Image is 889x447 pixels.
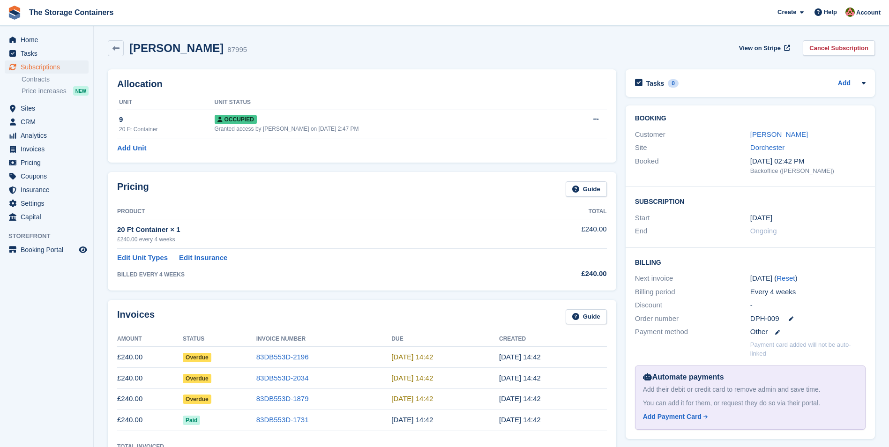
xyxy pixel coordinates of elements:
[635,287,750,298] div: Billing period
[750,156,866,167] div: [DATE] 02:42 PM
[5,47,89,60] a: menu
[117,79,607,89] h2: Allocation
[5,156,89,169] a: menu
[515,219,607,248] td: £240.00
[391,332,499,347] th: Due
[845,7,855,17] img: Kirsty Simpson
[643,398,858,408] div: You can add it for them, or request they do so via their portal.
[5,243,89,256] a: menu
[499,353,541,361] time: 2025-08-20 13:42:29 UTC
[643,385,858,395] div: Add their debit or credit card to remove admin and save time.
[668,79,679,88] div: 0
[117,224,515,235] div: 20 Ft Container × 1
[21,142,77,156] span: Invoices
[5,183,89,196] a: menu
[183,395,211,404] span: Overdue
[635,142,750,153] div: Site
[750,340,866,358] p: Payment card added will not be auto-linked
[21,243,77,256] span: Booking Portal
[515,204,607,219] th: Total
[5,60,89,74] a: menu
[117,347,183,368] td: £240.00
[21,197,77,210] span: Settings
[643,412,854,422] a: Add Payment Card
[8,231,93,241] span: Storefront
[750,130,808,138] a: [PERSON_NAME]
[635,273,750,284] div: Next invoice
[499,416,541,424] time: 2025-05-28 13:42:03 UTC
[256,395,309,402] a: 83DB553D-1879
[117,253,168,263] a: Edit Unit Types
[7,6,22,20] img: stora-icon-8386f47178a22dfd0bd8f6a31ec36ba5ce8667c1dd55bd0f319d3a0aa187defe.svg
[5,33,89,46] a: menu
[117,95,215,110] th: Unit
[824,7,837,17] span: Help
[5,210,89,223] a: menu
[566,309,607,325] a: Guide
[750,213,772,223] time: 2025-05-28 00:00:00 UTC
[750,143,784,151] a: Dorchester
[635,213,750,223] div: Start
[215,125,560,133] div: Granted access by [PERSON_NAME] on [DATE] 2:47 PM
[750,287,866,298] div: Every 4 weeks
[117,388,183,410] td: £240.00
[183,332,256,347] th: Status
[635,115,866,122] h2: Booking
[256,332,392,347] th: Invoice Number
[5,197,89,210] a: menu
[856,8,881,17] span: Account
[21,115,77,128] span: CRM
[643,412,702,422] div: Add Payment Card
[215,115,257,124] span: Occupied
[21,33,77,46] span: Home
[635,313,750,324] div: Order number
[215,95,560,110] th: Unit Status
[5,129,89,142] a: menu
[117,368,183,389] td: £240.00
[515,268,607,279] div: £240.00
[117,309,155,325] h2: Invoices
[635,327,750,337] div: Payment method
[22,86,89,96] a: Price increases NEW
[391,353,433,361] time: 2025-08-21 13:42:02 UTC
[643,372,858,383] div: Automate payments
[73,86,89,96] div: NEW
[777,274,795,282] a: Reset
[21,170,77,183] span: Coupons
[635,226,750,237] div: End
[5,170,89,183] a: menu
[21,183,77,196] span: Insurance
[21,60,77,74] span: Subscriptions
[22,87,67,96] span: Price increases
[21,102,77,115] span: Sites
[256,374,309,382] a: 83DB553D-2034
[21,156,77,169] span: Pricing
[750,227,777,235] span: Ongoing
[179,253,227,263] a: Edit Insurance
[117,181,149,197] h2: Pricing
[635,300,750,311] div: Discount
[256,353,309,361] a: 83DB553D-2196
[119,125,215,134] div: 20 Ft Container
[117,332,183,347] th: Amount
[119,114,215,125] div: 9
[183,374,211,383] span: Overdue
[750,300,866,311] div: -
[77,244,89,255] a: Preview store
[129,42,224,54] h2: [PERSON_NAME]
[750,273,866,284] div: [DATE] ( )
[391,374,433,382] time: 2025-07-24 13:42:02 UTC
[21,129,77,142] span: Analytics
[227,45,247,55] div: 87995
[803,40,875,56] a: Cancel Subscription
[5,115,89,128] a: menu
[117,270,515,279] div: BILLED EVERY 4 WEEKS
[635,156,750,176] div: Booked
[117,410,183,431] td: £240.00
[21,210,77,223] span: Capital
[183,416,200,425] span: Paid
[750,313,779,324] span: DPH-009
[739,44,781,53] span: View on Stripe
[21,47,77,60] span: Tasks
[635,129,750,140] div: Customer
